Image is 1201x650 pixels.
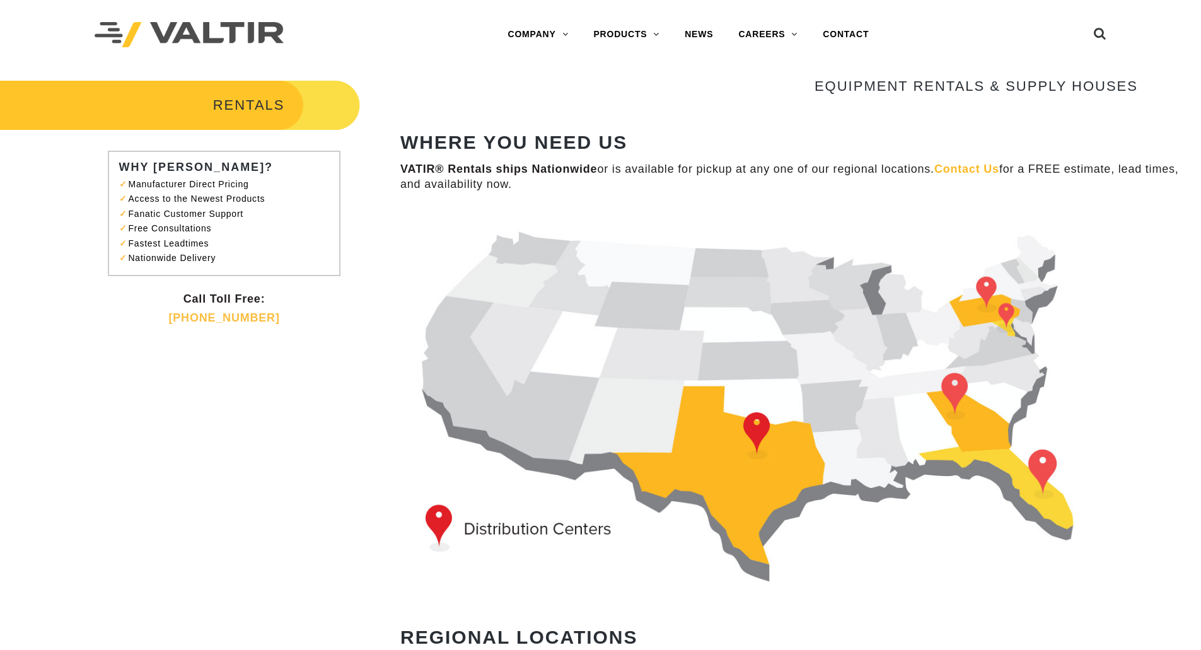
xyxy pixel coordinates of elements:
[125,251,329,265] li: Nationwide Delivery
[119,161,335,174] h3: WHY [PERSON_NAME]?
[934,163,999,175] a: Contact Us
[95,22,284,48] img: Valtir
[125,177,329,192] li: Manufacturer Direct Pricing
[125,207,329,221] li: Fanatic Customer Support
[125,221,329,236] li: Free Consultations
[672,22,726,47] a: NEWS
[400,162,1182,192] p: or is available for pickup at any one of our regional locations. for a FREE estimate, lead times,...
[183,293,265,305] strong: Call Toll Free:
[400,79,1138,94] h3: EQUIPMENT RENTALS & SUPPLY HOUSES
[400,211,1138,589] img: dist-map-1
[400,627,638,647] strong: REGIONAL LOCATIONS
[726,22,810,47] a: CAREERS
[400,163,597,175] strong: VATIR® Rentals ships Nationwide
[581,22,672,47] a: PRODUCTS
[125,236,329,251] li: Fastest Leadtimes
[400,132,627,153] strong: WHERE YOU NEED US
[495,22,581,47] a: COMPANY
[168,311,279,324] a: [PHONE_NUMBER]
[810,22,881,47] a: CONTACT
[125,192,329,206] li: Access to the Newest Products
